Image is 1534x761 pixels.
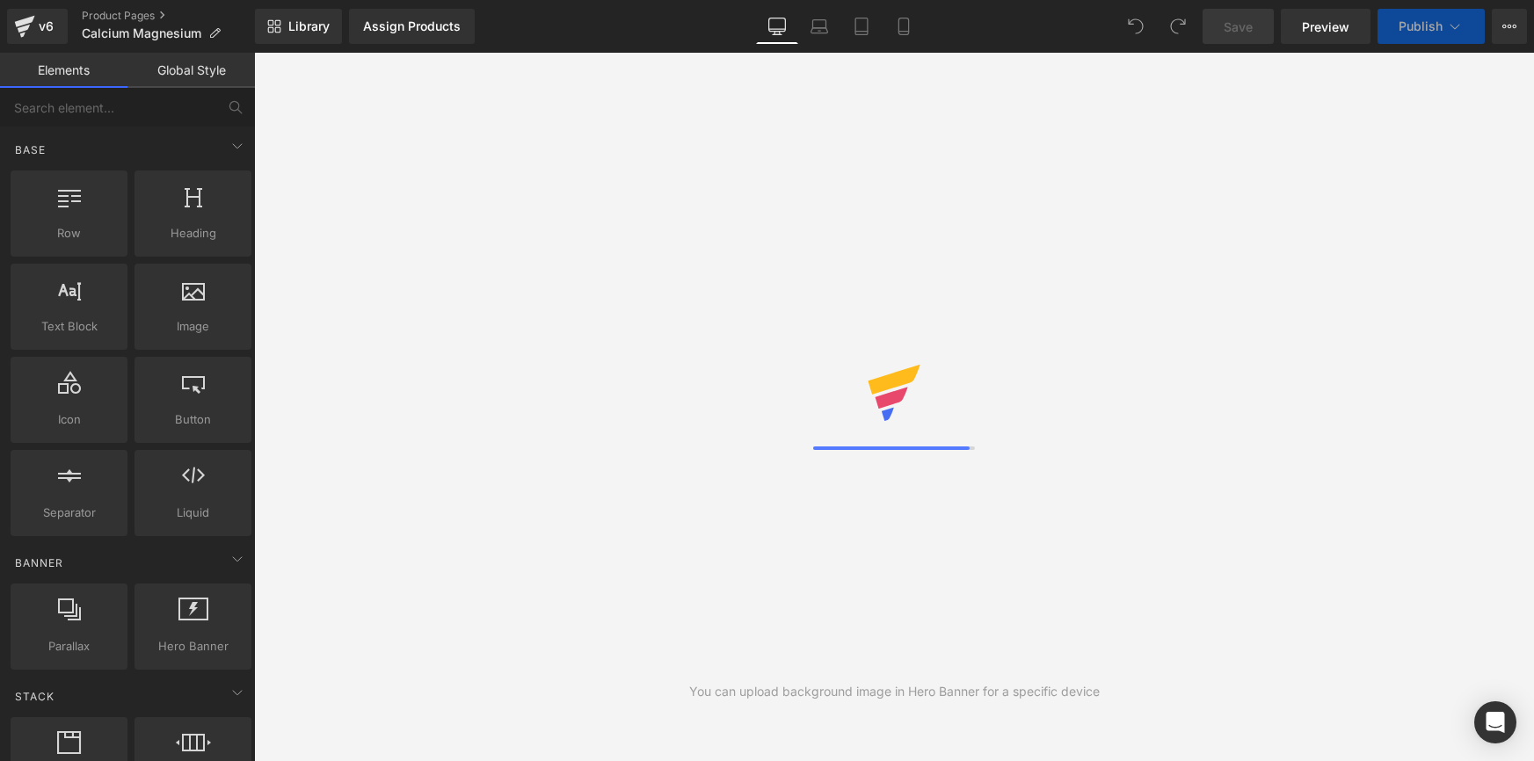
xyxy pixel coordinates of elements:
a: Preview [1281,9,1370,44]
span: Text Block [16,317,122,336]
span: Banner [13,554,65,571]
span: Icon [16,410,122,429]
span: Library [288,18,330,34]
span: Publish [1399,19,1443,33]
a: New Library [255,9,342,44]
div: v6 [35,15,57,38]
button: Undo [1118,9,1153,44]
span: Separator [16,504,122,522]
span: Liquid [140,504,246,522]
button: Publish [1378,9,1485,44]
a: Desktop [756,9,798,44]
a: Tablet [840,9,883,44]
a: v6 [7,9,68,44]
span: Image [140,317,246,336]
button: Redo [1160,9,1196,44]
span: Save [1224,18,1253,36]
div: Open Intercom Messenger [1474,701,1516,743]
span: Row [16,224,122,243]
span: Stack [13,688,56,705]
span: Parallax [16,637,122,656]
span: Calcium Magnesium [82,26,201,40]
span: Button [140,410,246,429]
span: Hero Banner [140,637,246,656]
a: Laptop [798,9,840,44]
span: Base [13,141,47,158]
div: Assign Products [363,19,461,33]
a: Global Style [127,53,255,88]
a: Product Pages [82,9,255,23]
span: Preview [1302,18,1349,36]
span: Heading [140,224,246,243]
div: You can upload background image in Hero Banner for a specific device [689,682,1100,701]
a: Mobile [883,9,925,44]
button: More [1492,9,1527,44]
